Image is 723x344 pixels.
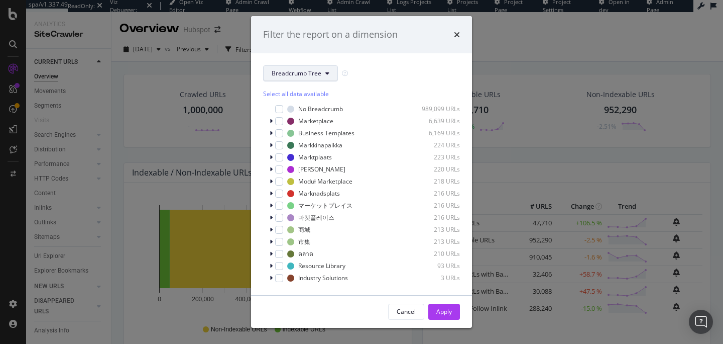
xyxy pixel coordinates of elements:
div: 216 URLs [411,213,460,222]
div: マーケットプレイス [298,201,352,210]
div: Apply [436,307,452,316]
div: Resource Library [298,262,345,270]
div: 213 URLs [411,237,460,246]
div: 213 URLs [411,225,460,234]
div: 216 URLs [411,189,460,198]
div: modal [251,16,472,328]
div: Marknadsplats [298,189,340,198]
div: 마켓플레이스 [298,213,334,222]
div: Select all data available [263,90,460,98]
div: Marktplaats [298,153,332,161]
button: Apply [428,304,460,320]
div: Moduł Marketplace [298,177,352,186]
div: 223 URLs [411,153,460,161]
div: Business Templates [298,129,354,137]
div: 93 URLs [411,262,460,270]
div: Markkinapaikka [298,141,342,149]
div: 210 URLs [411,249,460,258]
div: 3 URLs [411,274,460,282]
div: 216 URLs [411,201,460,210]
div: No Breadcrumb [298,105,343,113]
div: 224 URLs [411,141,460,149]
div: 989,099 URLs [411,105,460,113]
div: 商城 [298,225,310,234]
button: Breadcrumb Tree [263,65,338,81]
div: [PERSON_NAME] [298,165,345,174]
div: Open Intercom Messenger [689,310,713,334]
div: times [454,28,460,41]
div: ตลาด [298,249,313,258]
div: Industry Solutions [298,274,348,282]
div: Marketplace [298,117,333,125]
div: 220 URLs [411,165,460,174]
div: Cancel [397,307,416,316]
span: Breadcrumb Tree [272,69,321,77]
div: Filter the report on a dimension [263,28,398,41]
button: Cancel [388,304,424,320]
div: 218 URLs [411,177,460,186]
div: 6,639 URLs [411,117,460,125]
div: 6,169 URLs [411,129,460,137]
div: 市集 [298,237,310,246]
